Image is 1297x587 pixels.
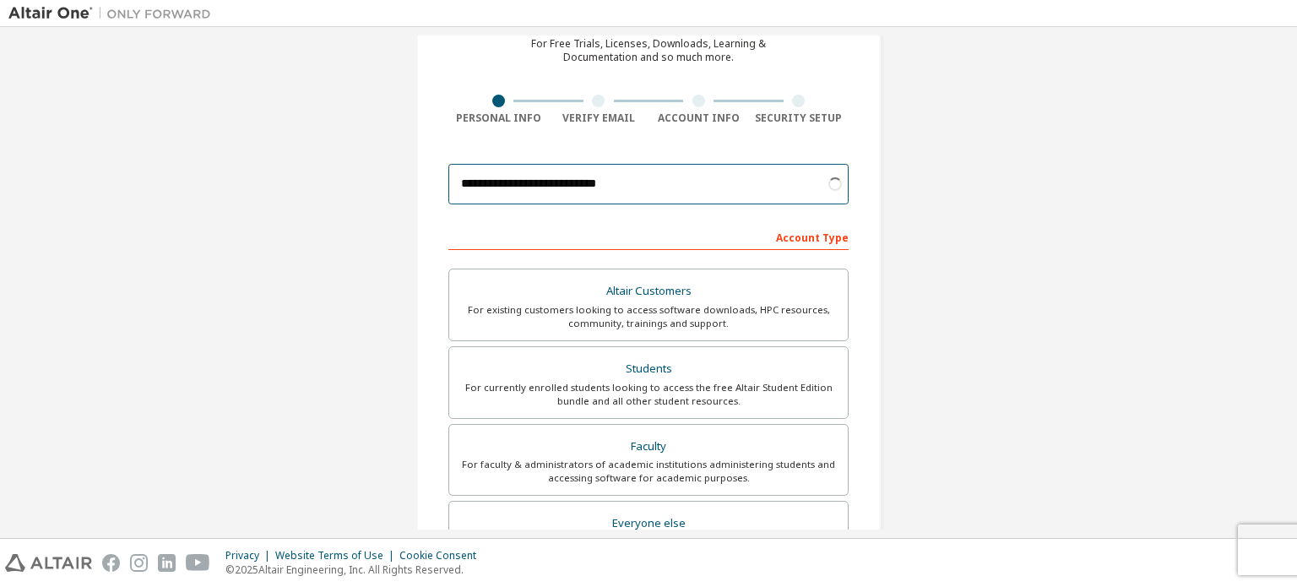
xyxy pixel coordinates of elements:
[102,554,120,572] img: facebook.svg
[459,280,838,303] div: Altair Customers
[459,458,838,485] div: For faculty & administrators of academic institutions administering students and accessing softwa...
[225,563,486,577] p: © 2025 Altair Engineering, Inc. All Rights Reserved.
[158,554,176,572] img: linkedin.svg
[531,37,766,64] div: For Free Trials, Licenses, Downloads, Learning & Documentation and so much more.
[749,111,849,125] div: Security Setup
[130,554,148,572] img: instagram.svg
[459,435,838,459] div: Faculty
[459,381,838,408] div: For currently enrolled students looking to access the free Altair Student Edition bundle and all ...
[448,111,549,125] div: Personal Info
[5,554,92,572] img: altair_logo.svg
[648,111,749,125] div: Account Info
[459,357,838,381] div: Students
[8,5,220,22] img: Altair One
[399,549,486,563] div: Cookie Consent
[459,512,838,535] div: Everyone else
[186,554,210,572] img: youtube.svg
[275,549,399,563] div: Website Terms of Use
[549,111,649,125] div: Verify Email
[225,549,275,563] div: Privacy
[448,223,849,250] div: Account Type
[459,303,838,330] div: For existing customers looking to access software downloads, HPC resources, community, trainings ...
